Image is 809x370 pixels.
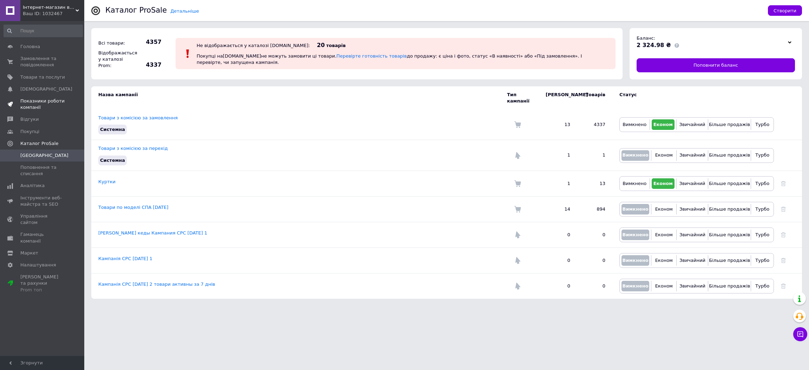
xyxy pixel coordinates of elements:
span: Відгуки [20,116,39,123]
span: Вимкнено [622,206,648,212]
img: Комісія за перехід [514,257,521,264]
span: Гаманець компанії [20,231,65,244]
a: Видалити [781,283,786,289]
td: 1 [539,140,577,171]
button: Турбо [753,119,772,130]
button: Турбо [753,204,772,214]
button: Економ [653,281,675,291]
td: 1 [577,140,612,171]
span: Турбо [755,258,769,263]
span: Звичайний [679,122,705,127]
span: товарів [326,43,346,48]
a: Поповнити баланс [637,58,795,72]
button: Турбо [753,281,772,291]
span: Звичайний [679,206,705,212]
button: Звичайний [678,119,706,130]
img: Комісія за перехід [514,231,521,238]
span: [DEMOGRAPHIC_DATA] [20,86,72,92]
span: Інтернет-магазин взуття ALLEGRET [23,4,75,11]
button: Звичайний [678,255,706,266]
span: Звичайний [679,181,705,186]
button: Вимкнено [621,255,649,266]
a: [PERSON_NAME] кеды Кампания CPC [DATE] 1 [98,230,207,236]
button: Економ [652,178,675,189]
span: Маркет [20,250,38,256]
button: Економ [652,119,675,130]
span: Баланс: [637,35,655,41]
span: Турбо [755,181,769,186]
span: Звичайний [679,258,705,263]
span: Вимкнено [622,258,648,263]
a: Видалити [781,232,786,237]
span: Більше продажів [709,152,750,158]
td: Статус [612,86,774,110]
button: Звичайний [678,281,706,291]
span: Звичайний [679,152,705,158]
span: Товари та послуги [20,74,65,80]
span: Звичайний [679,232,705,237]
button: Економ [653,150,675,161]
a: Перевірте готовність товарів [336,53,407,59]
span: Вимкнено [623,181,646,186]
button: Звичайний [678,150,706,161]
td: 13 [577,171,612,196]
span: Покупці [20,128,39,135]
button: Економ [653,204,675,214]
span: Звичайний [679,283,705,289]
img: Комісія за замовлення [514,121,521,128]
button: Більше продажів [710,150,749,161]
a: Товари по моделі СПА [DATE] [98,205,169,210]
span: Більше продажів [709,181,750,186]
a: Детальніше [170,8,199,14]
span: [GEOGRAPHIC_DATA] [20,152,68,159]
button: Чат з покупцем [793,327,807,341]
button: Турбо [753,255,772,266]
td: 0 [539,273,577,299]
button: Турбо [753,150,772,161]
span: Інструменти веб-майстра та SEO [20,195,65,207]
span: Вимкнено [622,232,648,237]
img: Комісія за перехід [514,152,521,159]
span: Показники роботи компанії [20,98,65,111]
span: Економ [655,152,673,158]
span: Більше продажів [709,122,750,127]
div: Prom топ [20,287,65,293]
span: Каталог ProSale [20,140,58,147]
button: Звичайний [678,230,706,240]
a: Видалити [781,181,786,186]
td: Назва кампанії [91,86,507,110]
span: Налаштування [20,262,56,268]
button: Вимкнено [621,281,649,291]
td: 1 [539,171,577,196]
span: Турбо [755,283,769,289]
td: 894 [577,196,612,222]
button: Турбо [753,178,772,189]
a: Видалити [781,206,786,212]
span: Аналітика [20,183,45,189]
img: Комісія за замовлення [514,180,521,187]
span: 4357 [137,38,162,46]
span: Управління сайтом [20,213,65,226]
span: Більше продажів [709,258,750,263]
td: 13 [539,110,577,140]
td: 14 [539,196,577,222]
td: Товарів [577,86,612,110]
span: Економ [655,232,673,237]
a: Товари з комісією за замовлення [98,115,178,120]
a: Товари з комісією за перехід [98,146,168,151]
button: Більше продажів [710,255,749,266]
span: Економ [653,181,673,186]
span: Турбо [755,206,769,212]
button: Більше продажів [710,281,749,291]
span: 20 [317,42,325,48]
img: Комісія за замовлення [514,206,521,213]
span: Більше продажів [709,206,750,212]
span: 4337 [137,61,162,69]
a: Видалити [781,258,786,263]
span: Вимкнено [622,283,648,289]
td: [PERSON_NAME] [539,86,577,110]
td: 0 [577,247,612,273]
span: [PERSON_NAME] та рахунки [20,274,65,293]
span: 2 324.98 ₴ [637,42,671,48]
button: Більше продажів [710,178,749,189]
